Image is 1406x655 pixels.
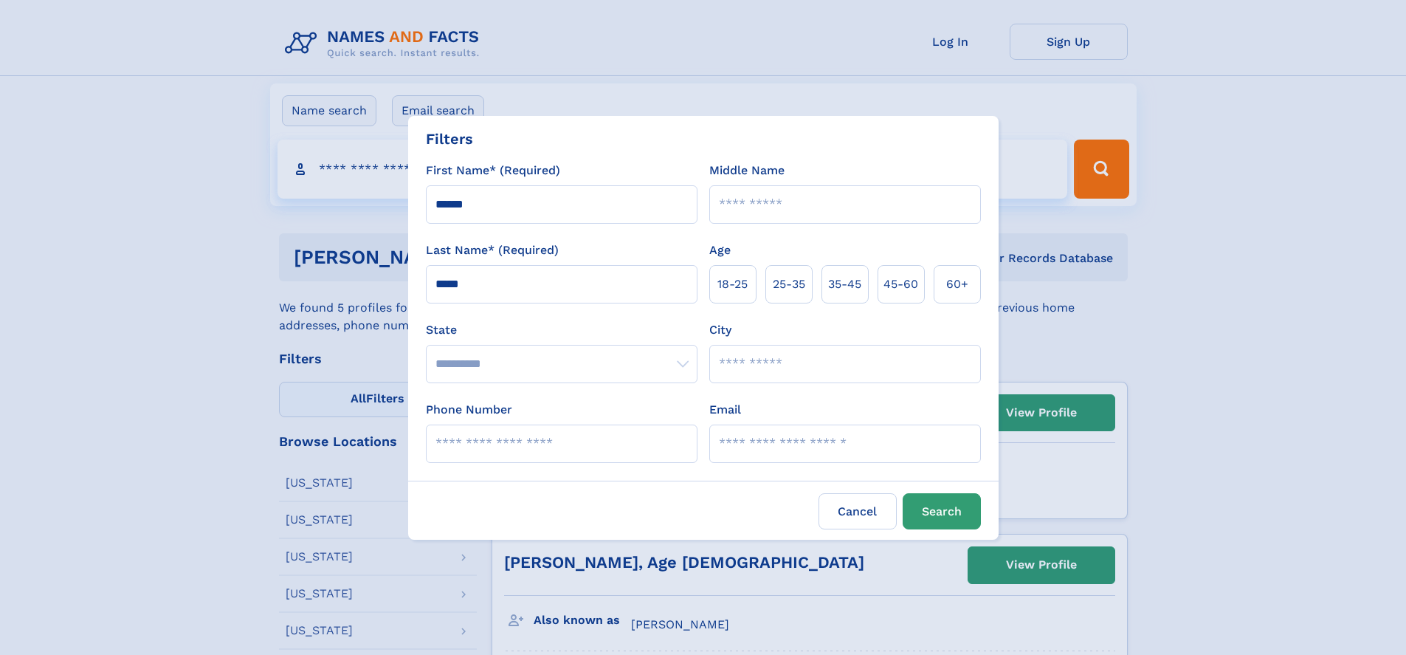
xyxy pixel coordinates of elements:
label: Last Name* (Required) [426,241,559,259]
label: Age [709,241,731,259]
label: Phone Number [426,401,512,419]
div: Filters [426,128,473,150]
label: City [709,321,731,339]
label: First Name* (Required) [426,162,560,179]
button: Search [903,493,981,529]
label: Cancel [819,493,897,529]
span: 60+ [946,275,968,293]
label: Email [709,401,741,419]
span: 18‑25 [717,275,748,293]
label: Middle Name [709,162,785,179]
span: 25‑35 [773,275,805,293]
label: State [426,321,697,339]
span: 35‑45 [828,275,861,293]
span: 45‑60 [883,275,918,293]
